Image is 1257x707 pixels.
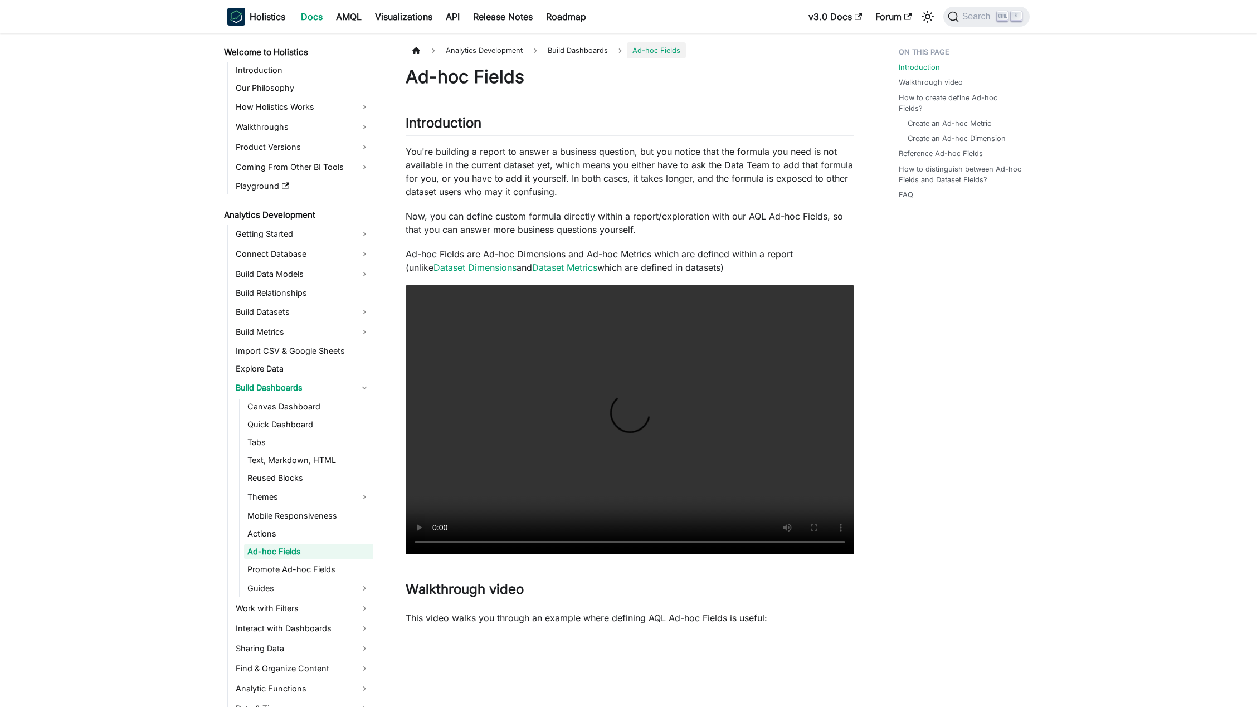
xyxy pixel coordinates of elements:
[227,8,285,26] a: HolisticsHolistics
[532,262,597,273] a: Dataset Metrics
[899,62,940,72] a: Introduction
[899,92,1023,114] a: How to create define Ad-hoc Fields?
[959,12,997,22] span: Search
[232,118,373,136] a: Walkthroughs
[466,8,539,26] a: Release Notes
[919,8,937,26] button: Switch between dark and light mode (currently light mode)
[899,148,983,159] a: Reference Ad-hoc Fields
[250,10,285,23] b: Holistics
[232,98,373,116] a: How Holistics Works
[232,323,373,341] a: Build Metrics
[216,33,383,707] nav: Docs sidebar
[294,8,329,26] a: Docs
[232,138,373,156] a: Product Versions
[232,680,373,698] a: Analytic Functions
[627,42,686,58] span: Ad-hoc Fields
[433,262,517,273] a: Dataset Dimensions
[908,133,1006,144] a: Create an Ad-hoc Dimension
[232,660,373,677] a: Find & Organize Content
[406,611,854,625] p: This video walks you through an example where defining AQL Ad-hoc Fields is useful:
[232,285,373,301] a: Build Relationships
[943,7,1030,27] button: Search (Ctrl+K)
[244,470,373,486] a: Reused Blocks
[1011,11,1022,21] kbd: K
[232,343,373,359] a: Import CSV & Google Sheets
[232,158,373,176] a: Coming From Other BI Tools
[899,77,963,87] a: Walkthrough video
[244,435,373,450] a: Tabs
[232,303,373,321] a: Build Datasets
[244,452,373,468] a: Text, Markdown, HTML
[406,247,854,274] p: Ad-hoc Fields are Ad-hoc Dimensions and Ad-hoc Metrics which are defined within a report (unlike ...
[899,189,913,200] a: FAQ
[221,45,373,60] a: Welcome to Holistics
[244,417,373,432] a: Quick Dashboard
[539,8,593,26] a: Roadmap
[439,8,466,26] a: API
[899,164,1023,185] a: How to distinguish between Ad-hoc Fields and Dataset Fields?
[406,209,854,236] p: Now, you can define custom formula directly within a report/exploration with our AQL Ad-hoc Field...
[232,620,373,637] a: Interact with Dashboards
[244,562,373,577] a: Promote Ad-hoc Fields
[908,118,991,129] a: Create an Ad-hoc Metric
[232,640,373,657] a: Sharing Data
[232,62,373,78] a: Introduction
[368,8,439,26] a: Visualizations
[406,581,854,602] h2: Walkthrough video
[232,245,373,263] a: Connect Database
[232,265,373,283] a: Build Data Models
[329,8,368,26] a: AMQL
[802,8,869,26] a: v3.0 Docs
[244,508,373,524] a: Mobile Responsiveness
[232,80,373,96] a: Our Philosophy
[221,207,373,223] a: Analytics Development
[227,8,245,26] img: Holistics
[244,526,373,542] a: Actions
[542,42,613,58] span: Build Dashboards
[406,42,427,58] a: Home page
[232,361,373,377] a: Explore Data
[440,42,528,58] span: Analytics Development
[232,225,373,243] a: Getting Started
[244,399,373,415] a: Canvas Dashboard
[244,544,373,559] a: Ad-hoc Fields
[406,285,854,554] video: Your browser does not support embedding video, but you can .
[869,8,918,26] a: Forum
[406,145,854,198] p: You're building a report to answer a business question, but you notice that the formula you need ...
[244,579,373,597] a: Guides
[232,599,373,617] a: Work with Filters
[406,66,854,88] h1: Ad-hoc Fields
[232,178,373,194] a: Playground
[406,115,854,136] h2: Introduction
[244,488,373,506] a: Themes
[232,379,373,397] a: Build Dashboards
[406,42,854,58] nav: Breadcrumbs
